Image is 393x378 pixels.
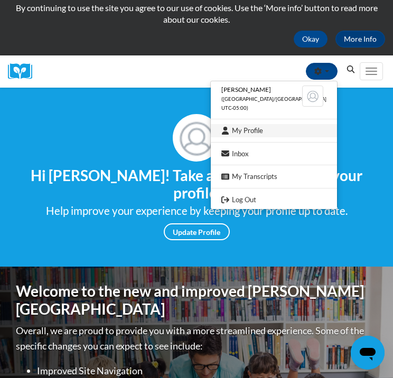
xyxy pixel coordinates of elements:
[343,63,359,76] button: Search
[221,86,271,93] span: [PERSON_NAME]
[8,63,40,80] img: Logo brand
[335,31,385,48] a: More Info
[221,96,326,111] span: ([GEOGRAPHIC_DATA]/[GEOGRAPHIC_DATA] UTC-05:00)
[8,167,385,202] h4: Hi [PERSON_NAME]! Take a minute to review your profile.
[211,147,337,160] a: Inbox
[16,282,377,318] h1: Welcome to the new and improved [PERSON_NAME][GEOGRAPHIC_DATA]
[294,31,327,48] button: Okay
[306,63,338,80] button: Account Settings
[173,114,220,162] img: Profile Image
[8,63,40,80] a: Cox Campus
[302,86,323,107] img: Learner Profile Avatar
[16,323,377,354] p: Overall, we are proud to provide you with a more streamlined experience. Some of the specific cha...
[8,202,385,220] div: Help improve your experience by keeping your profile up to date.
[359,55,385,88] div: Main menu
[211,193,337,206] a: Logout
[8,2,385,25] p: By continuing to use the site you agree to our use of cookies. Use the ‘More info’ button to read...
[164,223,230,240] a: Update Profile
[211,170,337,183] a: My Transcripts
[351,336,385,370] iframe: Button to launch messaging window
[211,124,337,137] a: My Profile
